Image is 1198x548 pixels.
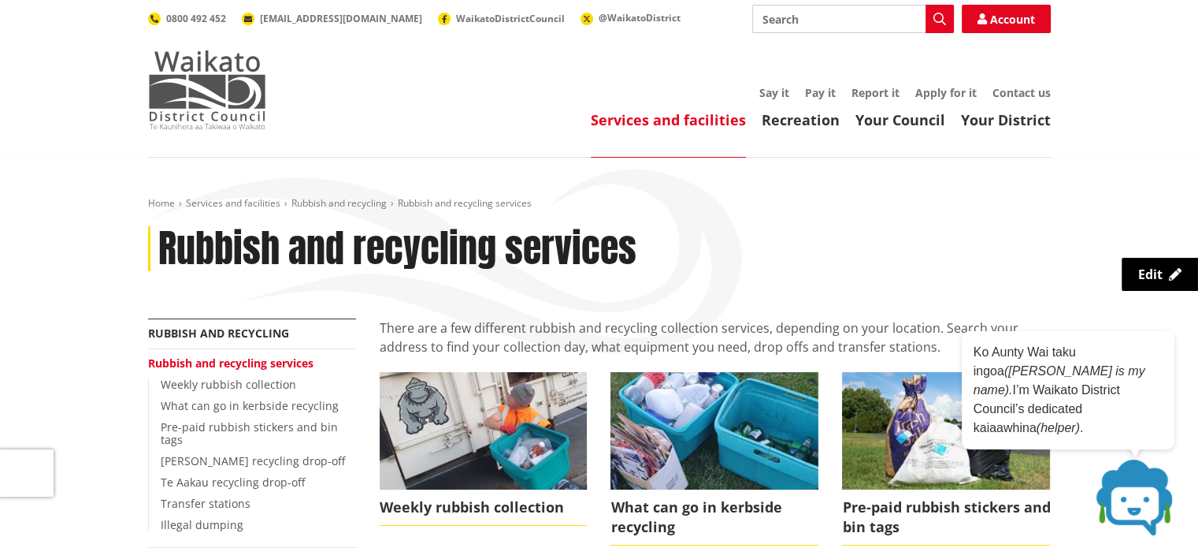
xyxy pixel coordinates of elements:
[161,398,339,413] a: What can go in kerbside recycling
[161,517,243,532] a: Illegal dumping
[161,377,296,392] a: Weekly rubbish collection
[992,85,1051,100] a: Contact us
[974,343,1163,438] p: Ko Aunty Wai taku ingoa I’m Waikato District Council’s dedicated kaiaawhina .
[805,85,836,100] a: Pay it
[148,326,289,341] a: Rubbish and recycling
[974,364,1145,397] em: ([PERSON_NAME] is my name).
[161,419,338,448] a: Pre-paid rubbish stickers and bin tags
[260,12,422,25] span: [EMAIL_ADDRESS][DOMAIN_NAME]
[759,85,789,100] a: Say it
[855,110,945,129] a: Your Council
[1138,266,1163,283] span: Edit
[915,85,977,100] a: Apply for it
[962,5,1051,33] a: Account
[166,12,226,25] span: 0800 492 452
[148,50,266,129] img: Waikato District Council - Te Kaunihera aa Takiwaa o Waikato
[380,319,1051,356] p: There are a few different rubbish and recycling collection services, depending on your location. ...
[842,490,1050,546] span: Pre-paid rubbish stickers and bin tags
[580,11,681,24] a: @WaikatoDistrict
[148,356,313,371] a: Rubbish and recycling services
[161,475,305,490] a: Te Aakau recycling drop-off
[961,110,1051,129] a: Your District
[161,496,250,511] a: Transfer stations
[1122,258,1198,291] a: Edit
[752,5,954,33] input: Search input
[1037,421,1080,434] em: (helper)
[762,110,840,129] a: Recreation
[842,372,1050,546] a: Pre-paid rubbish stickers and bin tags
[186,196,280,210] a: Services and facilities
[610,490,818,546] span: What can go in kerbside recycling
[161,453,345,468] a: [PERSON_NAME] recycling drop-off
[291,196,387,210] a: Rubbish and recycling
[851,85,899,100] a: Report it
[242,12,422,25] a: [EMAIL_ADDRESS][DOMAIN_NAME]
[456,12,565,25] span: WaikatoDistrictCouncil
[610,372,818,546] a: What can go in kerbside recycling
[158,226,636,272] h1: Rubbish and recycling services
[591,110,746,129] a: Services and facilities
[438,12,565,25] a: WaikatoDistrictCouncil
[380,372,588,489] img: Recycling collection
[610,372,818,489] img: kerbside recycling
[398,196,532,210] span: Rubbish and recycling services
[148,197,1051,211] nav: breadcrumb
[148,12,226,25] a: 0800 492 452
[599,11,681,24] span: @WaikatoDistrict
[148,196,175,210] a: Home
[380,372,588,526] a: Weekly rubbish collection
[380,490,588,526] span: Weekly rubbish collection
[842,372,1050,489] img: Bins bags and tags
